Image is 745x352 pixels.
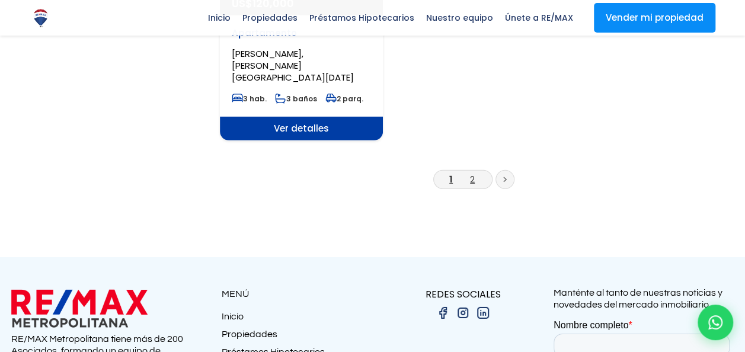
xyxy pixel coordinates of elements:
span: 2 parq. [325,94,363,104]
img: facebook.png [436,306,450,320]
span: 3 baños [275,94,317,104]
img: instagram.png [456,306,470,320]
span: Únete a RE/MAX [499,9,579,27]
p: MENÚ [222,287,373,302]
span: Préstamos Hipotecarios [303,9,420,27]
span: [PERSON_NAME], [PERSON_NAME][GEOGRAPHIC_DATA][DATE] [232,47,354,84]
a: 2 [470,173,475,185]
a: Vender mi propiedad [594,3,715,33]
a: 1 [449,173,453,185]
p: Manténte al tanto de nuestras noticias y novedades del mercado inmobiliario. [554,287,734,311]
a: Inicio [222,311,373,328]
span: Nuestro equipo [420,9,499,27]
span: Ver detalles [220,117,383,140]
span: Propiedades [236,9,303,27]
img: linkedin.png [476,306,490,320]
span: 3 hab. [232,94,267,104]
img: remax metropolitana logo [11,287,148,330]
img: Logo de REMAX [30,8,51,28]
p: REDES SOCIALES [373,287,554,302]
a: Propiedades [222,328,373,346]
span: Inicio [202,9,236,27]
